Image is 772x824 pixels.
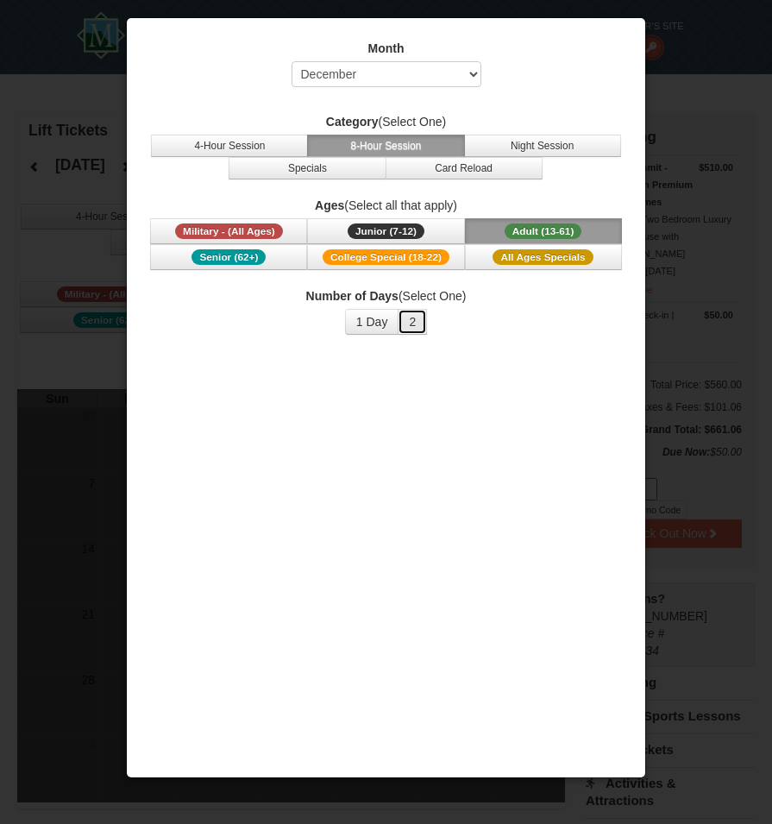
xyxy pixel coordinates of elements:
label: (Select One) [148,287,625,305]
button: Junior (7-12) [307,218,464,244]
span: All Ages Specials [493,249,593,265]
button: Night Session [464,135,621,157]
span: College Special (18-22) [323,249,449,265]
button: Military - (All Ages) [150,218,307,244]
button: Adult (13-61) [465,218,622,244]
button: Specials [229,157,386,179]
span: Senior (62+) [191,249,266,265]
strong: Month [368,41,405,55]
span: Adult (13-61) [505,223,582,239]
label: (Select One) [148,113,625,130]
strong: Category [326,115,379,129]
button: 8-Hour Session [307,135,464,157]
span: Military - (All Ages) [175,223,283,239]
strong: Ages [315,198,344,212]
button: All Ages Specials [465,244,622,270]
button: 2 [398,309,427,335]
span: Junior (7-12) [348,223,424,239]
button: Senior (62+) [150,244,307,270]
strong: Number of Days [306,289,399,303]
button: 4-Hour Session [151,135,308,157]
button: College Special (18-22) [307,244,464,270]
label: (Select all that apply) [148,197,625,214]
button: 1 Day [345,309,399,335]
button: Card Reload [386,157,543,179]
